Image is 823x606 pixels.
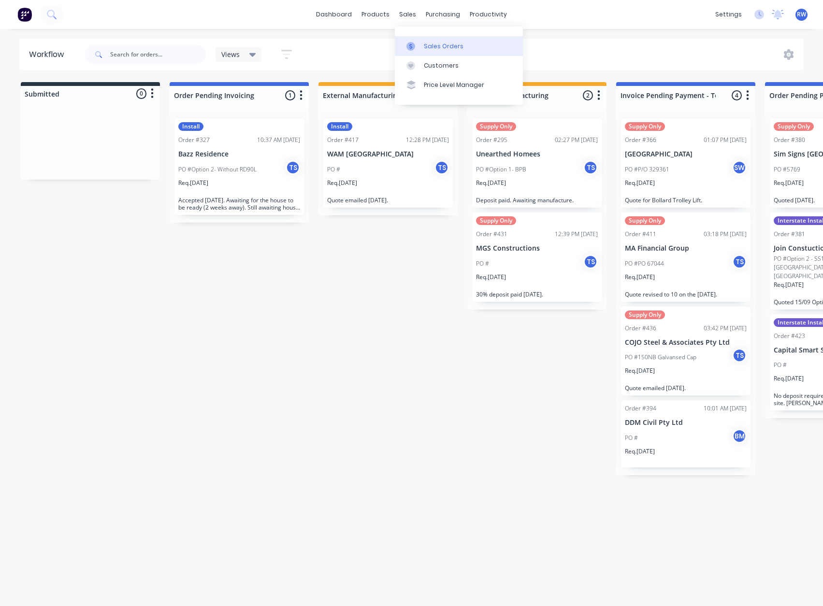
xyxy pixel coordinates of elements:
[476,291,598,298] p: 30% deposit paid [DATE].
[625,353,696,362] p: PO #150NB Galvansed Cap
[732,429,747,443] div: BM
[774,374,804,383] p: Req. [DATE]
[774,122,814,131] div: Supply Only
[357,7,394,22] div: products
[774,281,804,289] p: Req. [DATE]
[286,160,300,175] div: TS
[327,122,352,131] div: Install
[476,230,507,239] div: Order #431
[476,179,506,187] p: Req. [DATE]
[583,160,598,175] div: TS
[434,160,449,175] div: TS
[625,338,747,347] p: COJO Steel & Associates Pty Ltd
[625,366,655,375] p: Req. [DATE]
[424,42,463,51] div: Sales Orders
[311,7,357,22] a: dashboard
[621,212,751,302] div: Supply OnlyOrder #41103:18 PM [DATE]MA Financial GroupPO #PO 67044TSReq.[DATE]Quote revised to 10...
[174,118,304,215] div: InstallOrder #32710:37 AM [DATE]Bazz ResidencePO #Option 2- Without RD90LTSReq.[DATE]Accepted [DA...
[178,165,257,174] p: PO #Option 2- Without RD90L
[29,49,69,60] div: Workflow
[625,259,664,268] p: PO #PO 67044
[257,136,300,144] div: 10:37 AM [DATE]
[732,160,747,175] div: SW
[704,404,747,413] div: 10:01 AM [DATE]
[625,324,656,333] div: Order #436
[797,10,806,19] span: RW
[178,136,210,144] div: Order #327
[625,447,655,456] p: Req. [DATE]
[178,122,203,131] div: Install
[625,310,665,319] div: Supply Only
[774,332,805,340] div: Order #423
[395,75,523,95] a: Price Level Manager
[625,150,747,158] p: [GEOGRAPHIC_DATA]
[625,179,655,187] p: Req. [DATE]
[732,254,747,269] div: TS
[178,197,300,211] p: Accepted [DATE]. Awaiting for the house to be ready (2 weeks away). Still awaiting house to be fi...
[704,230,747,239] div: 03:18 PM [DATE]
[774,361,787,369] p: PO #
[465,7,512,22] div: productivity
[555,230,598,239] div: 12:39 PM [DATE]
[625,273,655,282] p: Req. [DATE]
[327,197,449,204] p: Quote emailed [DATE].
[774,136,805,144] div: Order #380
[476,273,506,282] p: Req. [DATE]
[625,122,665,131] div: Supply Only
[625,165,669,174] p: PO #P/O 329361
[17,7,32,22] img: Factory
[625,434,638,442] p: PO #
[424,81,484,89] div: Price Level Manager
[710,7,747,22] div: settings
[327,165,340,174] p: PO #
[476,216,516,225] div: Supply Only
[621,118,751,208] div: Supply OnlyOrder #36601:07 PM [DATE][GEOGRAPHIC_DATA]PO #P/O 329361SWReq.[DATE]Quote for Bollard ...
[774,165,800,174] p: PO #5769
[625,291,747,298] p: Quote revised to 10 on the [DATE].
[621,400,751,467] div: Order #39410:01 AM [DATE]DDM Civil Pty LtdPO #BMReq.[DATE]
[555,136,598,144] div: 02:27 PM [DATE]
[221,49,240,59] span: Views
[625,216,665,225] div: Supply Only
[625,404,656,413] div: Order #394
[476,165,526,174] p: PO #Option 1- BPB
[421,7,465,22] div: purchasing
[621,307,751,396] div: Supply OnlyOrder #43603:42 PM [DATE]COJO Steel & Associates Pty LtdPO #150NB Galvansed CapTSReq.[...
[476,244,598,253] p: MGS Constructions
[476,150,598,158] p: Unearthed Homees
[476,122,516,131] div: Supply Only
[327,136,359,144] div: Order #417
[476,197,598,204] p: Deposit paid. Awaiting manufacture.
[732,348,747,363] div: TS
[110,45,206,64] input: Search for orders...
[424,61,459,70] div: Customers
[472,212,602,302] div: Supply OnlyOrder #43112:39 PM [DATE]MGS ConstructionsPO #TSReq.[DATE]30% deposit paid [DATE].
[625,230,656,239] div: Order #411
[178,179,208,187] p: Req. [DATE]
[395,56,523,75] a: Customers
[625,384,747,392] p: Quote emailed [DATE].
[625,244,747,253] p: MA Financial Group
[476,136,507,144] div: Order #295
[476,259,489,268] p: PO #
[394,7,421,22] div: sales
[472,118,602,208] div: Supply OnlyOrder #29502:27 PM [DATE]Unearthed HomeesPO #Option 1- BPBTSReq.[DATE]Deposit paid. Aw...
[704,324,747,333] div: 03:42 PM [DATE]
[327,150,449,158] p: WAM [GEOGRAPHIC_DATA]
[625,197,747,204] p: Quote for Bollard Trolley Lift.
[178,150,300,158] p: Bazz Residence
[774,230,805,239] div: Order #381
[583,254,598,269] div: TS
[327,179,357,187] p: Req. [DATE]
[323,118,453,208] div: InstallOrder #41712:28 PM [DATE]WAM [GEOGRAPHIC_DATA]PO #TSReq.[DATE]Quote emailed [DATE].
[406,136,449,144] div: 12:28 PM [DATE]
[395,36,523,56] a: Sales Orders
[625,136,656,144] div: Order #366
[625,419,747,427] p: DDM Civil Pty Ltd
[774,179,804,187] p: Req. [DATE]
[704,136,747,144] div: 01:07 PM [DATE]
